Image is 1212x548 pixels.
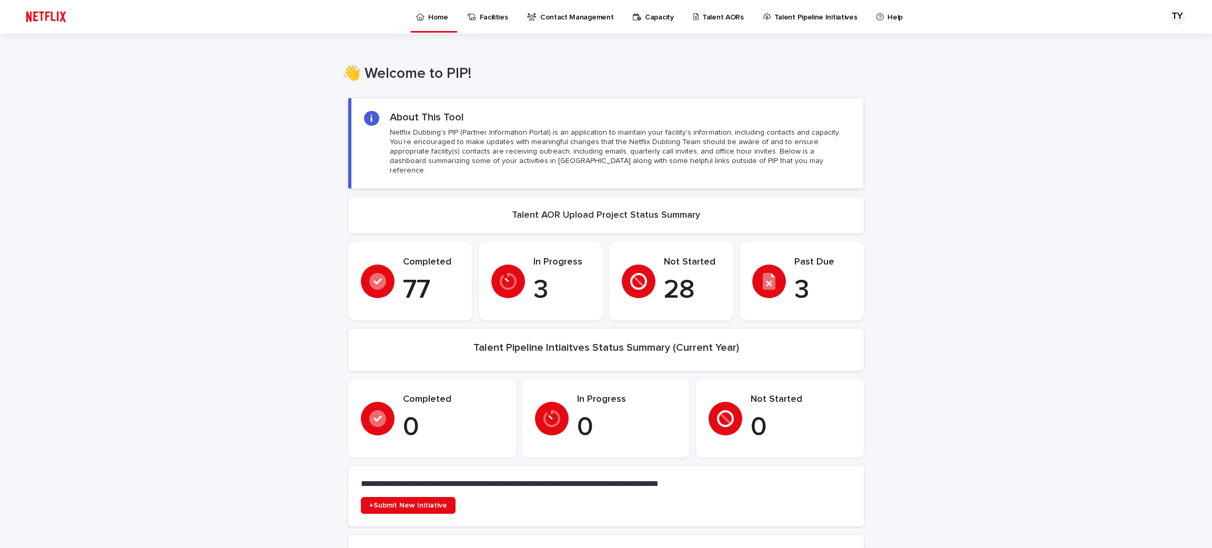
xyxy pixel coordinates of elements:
div: TY [1169,8,1186,25]
p: 3 [533,275,590,306]
h2: Talent AOR Upload Project Status Summary [512,210,700,221]
p: 28 [664,275,721,306]
p: 0 [403,412,503,443]
p: 0 [751,412,851,443]
h2: Talent Pipeline Intiaitves Status Summary (Current Year) [473,341,739,354]
p: In Progress [533,257,590,268]
p: 77 [403,275,460,306]
p: 3 [794,275,851,306]
p: Not Started [664,257,721,268]
p: Past Due [794,257,851,268]
p: Completed [403,257,460,268]
p: Completed [403,394,503,405]
img: ifQbXi3ZQGMSEF7WDB7W [21,6,71,27]
p: Not Started [751,394,851,405]
h1: 👋 Welcome to PIP! [342,65,858,83]
a: +Submit New Initiative [361,497,456,514]
p: In Progress [577,394,678,405]
p: Netflix Dubbing's PIP (Partner Information Portal) is an application to maintain your facility's ... [390,128,851,176]
h2: About This Tool [390,111,464,124]
span: +Submit New Initiative [369,502,447,509]
p: 0 [577,412,678,443]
